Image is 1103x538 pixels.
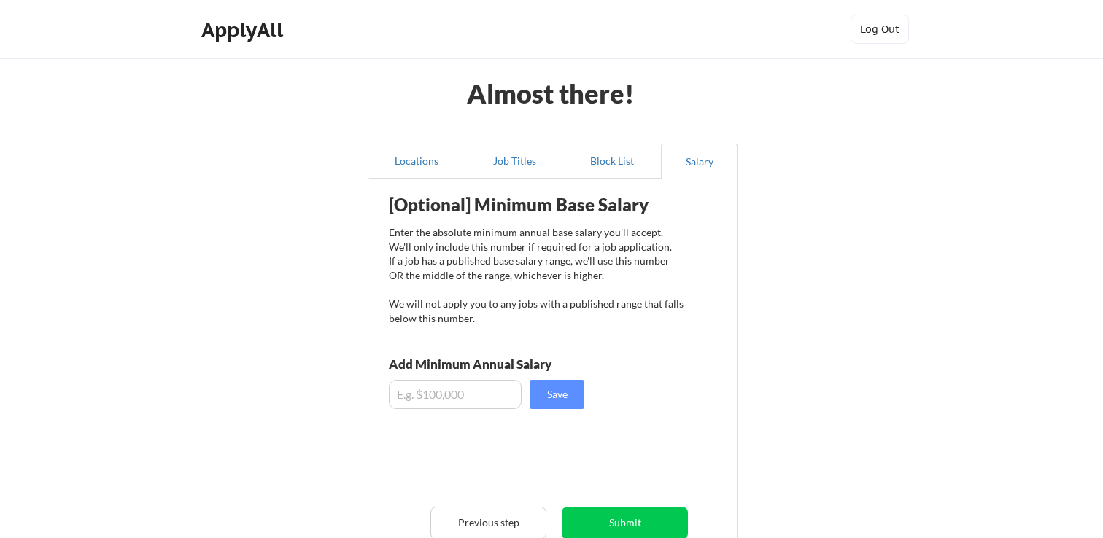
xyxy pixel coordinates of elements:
[530,380,584,409] button: Save
[661,144,738,179] button: Salary
[389,380,522,409] input: E.g. $100,000
[563,144,661,179] button: Block List
[389,358,616,370] div: Add Minimum Annual Salary
[449,80,653,106] div: Almost there!
[389,196,684,214] div: [Optional] Minimum Base Salary
[465,144,563,179] button: Job Titles
[389,225,684,325] div: Enter the absolute minimum annual base salary you'll accept. We'll only include this number if re...
[368,144,465,179] button: Locations
[851,15,909,44] button: Log Out
[201,17,287,42] div: ApplyAll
